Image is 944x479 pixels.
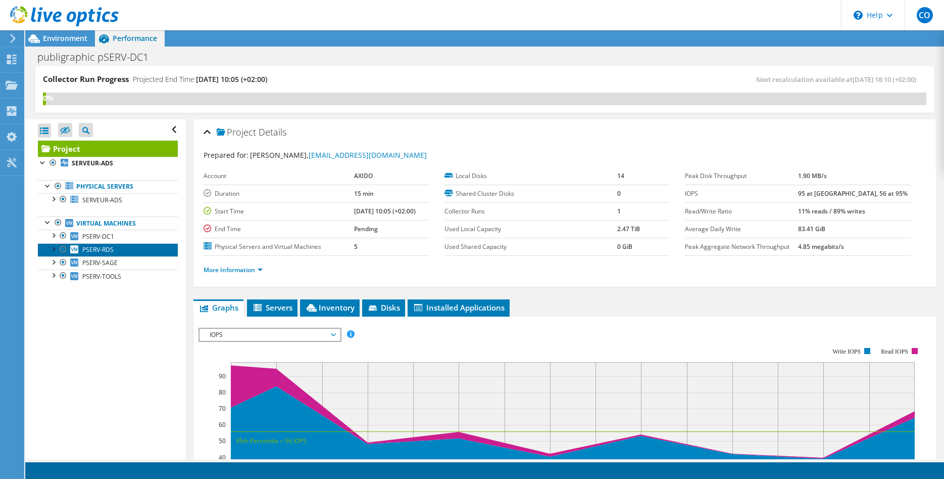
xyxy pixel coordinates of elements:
[204,266,263,274] a: More Information
[43,93,46,104] div: 0%
[685,189,798,199] label: IOPS
[252,302,292,313] span: Servers
[38,193,178,206] a: SERVEUR-ADS
[798,171,827,180] b: 1.90 MB/s
[444,189,617,199] label: Shared Cluster Disks
[113,33,157,43] span: Performance
[617,207,621,215] b: 1
[354,207,416,215] b: [DATE] 10:05 (+02:00)
[219,404,226,413] text: 70
[444,206,617,216] label: Collector Runs
[854,11,863,20] svg: \n
[196,74,267,84] span: [DATE] 10:05 (+02:00)
[198,302,238,313] span: Graphs
[444,224,617,234] label: Used Local Capacity
[444,171,617,181] label: Local Disks
[217,127,256,138] span: Project
[917,7,933,23] span: CO
[219,453,226,462] text: 40
[259,126,286,138] span: Details
[444,242,617,252] label: Used Shared Capacity
[853,75,916,84] span: [DATE] 18:10 (+02:00)
[219,388,226,397] text: 80
[798,225,825,233] b: 83.41 GiB
[881,348,909,355] text: Read IOPS
[617,242,632,251] b: 0 GiB
[354,225,378,233] b: Pending
[617,225,640,233] b: 2.47 TiB
[305,302,355,313] span: Inventory
[204,171,354,181] label: Account
[798,189,908,198] b: 95 at [GEOGRAPHIC_DATA], 56 at 95%
[219,437,226,445] text: 50
[133,74,267,85] h4: Projected End Time:
[685,224,798,234] label: Average Daily Write
[756,75,921,84] span: Next recalculation available at
[354,242,358,251] b: 5
[38,230,178,243] a: PSERV-DC1
[204,150,249,160] label: Prepared for:
[204,242,354,252] label: Physical Servers and Virtual Machines
[82,245,114,254] span: PSERV-RDS
[354,171,373,180] b: AXIDO
[38,270,178,283] a: PSERV-TOOLS
[798,207,865,215] b: 11% reads / 89% writes
[82,196,122,204] span: SERVEUR-ADS
[367,302,400,313] span: Disks
[617,171,624,180] b: 14
[205,329,334,341] span: IOPS
[72,159,113,167] b: SERVEUR-ADS
[617,189,621,198] b: 0
[33,52,164,63] h1: publigraphic pSERV-DC1
[236,437,307,445] text: 95th Percentile = 56 IOPS
[685,242,798,252] label: Peak Aggregate Network Throughput
[82,272,121,281] span: PSERV-TOOLS
[354,189,374,198] b: 15 min
[38,180,178,193] a: Physical Servers
[219,372,226,380] text: 90
[38,216,178,230] a: Virtual Machines
[685,206,798,216] label: Read/Write Ratio
[309,150,427,160] a: [EMAIL_ADDRESS][DOMAIN_NAME]
[82,258,118,267] span: PSERV-SAGE
[250,150,427,160] span: [PERSON_NAME],
[832,348,861,355] text: Write IOPS
[413,302,505,313] span: Installed Applications
[38,256,178,270] a: PSERV-SAGE
[204,224,354,234] label: End Time
[204,206,354,216] label: Start Time
[798,242,844,251] b: 4.85 megabits/s
[38,141,178,157] a: Project
[38,157,178,170] a: SERVEUR-ADS
[219,420,226,429] text: 60
[685,171,798,181] label: Peak Disk Throughput
[204,189,354,199] label: Duration
[82,232,114,241] span: PSERV-DC1
[43,33,87,43] span: Environment
[38,243,178,256] a: PSERV-RDS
